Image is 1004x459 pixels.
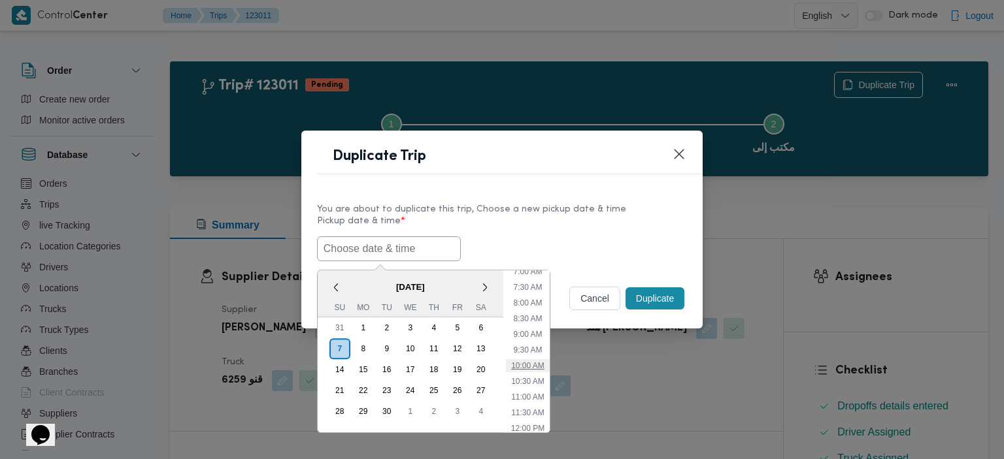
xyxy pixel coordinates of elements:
iframe: chat widget [13,407,55,446]
ul: Time [506,270,550,432]
input: Choose date & time [317,236,461,261]
h1: Duplicate Trip [333,146,426,167]
li: 7:00 AM [508,265,547,278]
button: Duplicate [626,287,684,309]
label: Pickup date & time [317,216,687,236]
button: Closes this modal window [671,146,687,162]
div: You are about to duplicate this trip, Choose a new pickup date & time [317,202,687,216]
button: cancel [569,287,620,310]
